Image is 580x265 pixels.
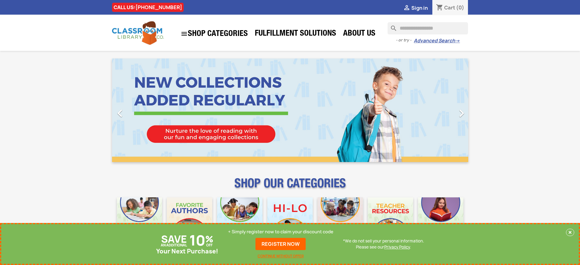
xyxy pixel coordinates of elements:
img: CLC_Favorite_Authors_Mobile.jpg [167,197,212,243]
a: Next [415,58,468,162]
a: About Us [340,28,378,40]
i:  [181,30,188,37]
p: SHOP OUR CATEGORIES [112,182,468,193]
span: Cart [444,4,455,11]
span: - or try - [396,37,414,43]
i:  [454,106,469,121]
i: shopping_cart [436,4,443,12]
i:  [403,5,410,12]
span: (0) [456,4,464,11]
i:  [112,106,128,121]
a:  Sign in [403,5,428,11]
img: CLC_HiLo_Mobile.jpg [267,197,313,243]
img: CLC_Dyslexia_Mobile.jpg [418,197,463,243]
i: search [388,22,395,30]
a: [PHONE_NUMBER] [135,4,182,11]
div: CALL US: [112,3,184,12]
a: SHOP CATEGORIES [178,27,251,41]
img: CLC_Bulk_Mobile.jpg [117,197,162,243]
img: CLC_Fiction_Nonfiction_Mobile.jpg [318,197,363,243]
img: CLC_Teacher_Resources_Mobile.jpg [368,197,413,243]
input: Search [388,22,468,34]
a: Advanced Search→ [414,38,460,44]
img: CLC_Phonics_And_Decodables_Mobile.jpg [217,197,262,243]
a: Fulfillment Solutions [252,28,339,40]
img: Classroom Library Company [112,21,164,45]
ul: Carousel container [112,58,468,162]
span: → [455,38,460,44]
span: Sign in [411,5,428,11]
a: Previous [112,58,166,162]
